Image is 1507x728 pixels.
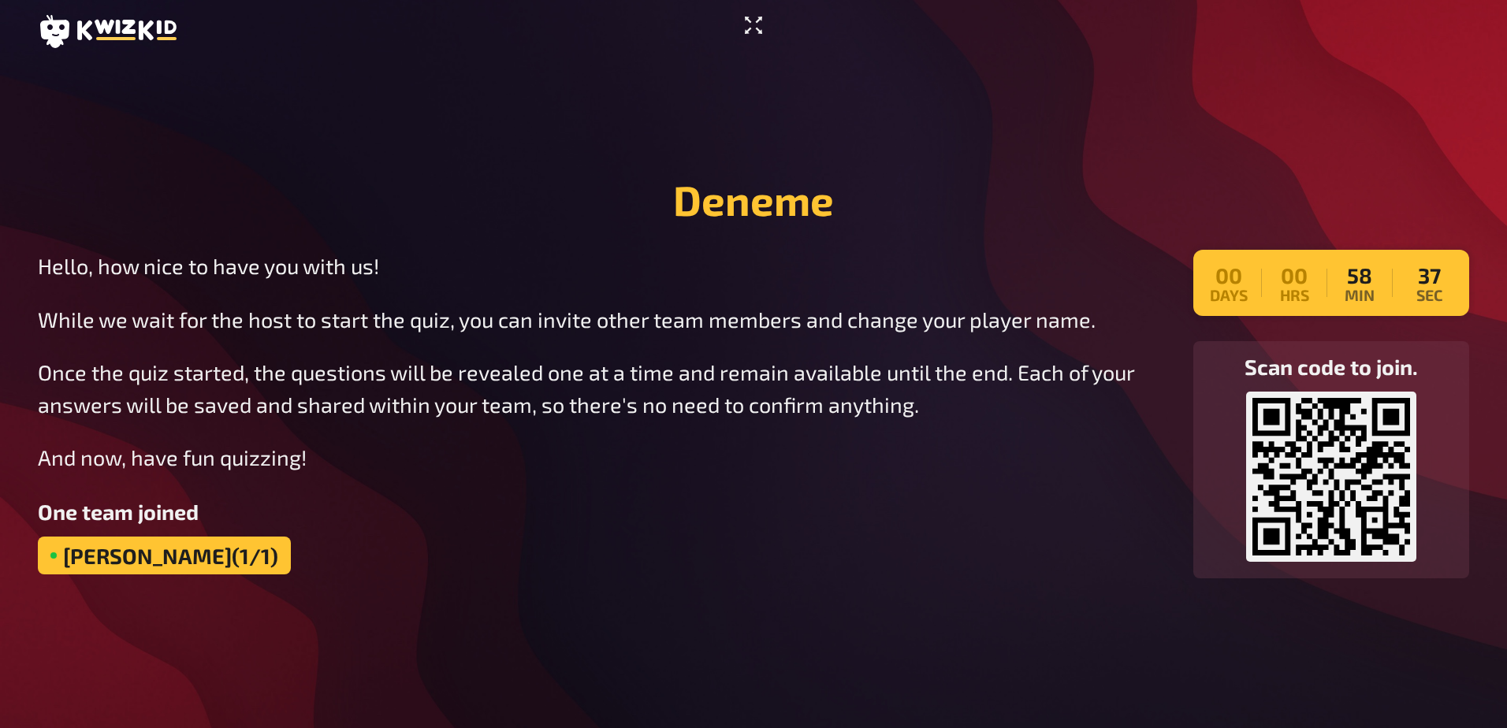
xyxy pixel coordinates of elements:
[1337,262,1393,303] div: 58
[1402,288,1457,303] label: sec
[38,303,1168,336] p: While we wait for the host to start the quiz, you can invite other team members and change your p...
[38,537,291,574] div: [PERSON_NAME] (1/1)
[38,356,1168,420] p: Once the quiz started, the questions will be revealed one at a time and remain available until th...
[738,13,769,38] button: Enter Fullscreen
[1206,354,1457,379] h3: Scan code to join.
[1271,262,1327,303] div: 00
[1206,288,1252,303] label: days
[1402,262,1457,303] div: 37
[673,175,834,225] h1: Deneme
[38,499,1168,524] h3: One team joined
[38,441,1168,474] p: And now, have fun quizzing!
[1271,288,1318,303] label: hrs
[38,250,1168,282] p: Hello, how nice to have you with us!
[1206,262,1262,303] div: 00
[1337,288,1383,303] label: min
